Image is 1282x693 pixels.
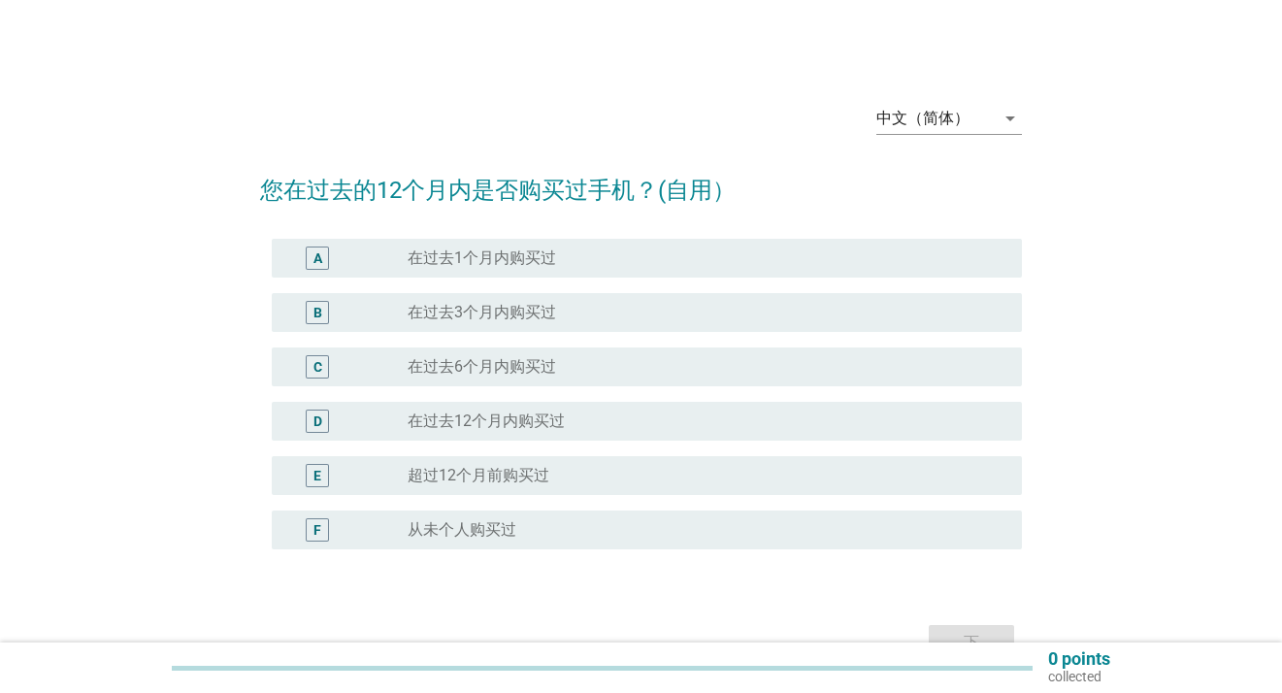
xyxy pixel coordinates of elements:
[313,412,322,432] div: D
[408,357,556,377] label: 在过去6个月内购买过
[1048,668,1110,685] p: collected
[999,107,1022,130] i: arrow_drop_down
[408,466,549,485] label: 超过12个月前购买过
[313,357,322,378] div: C
[313,248,322,269] div: A
[1048,650,1110,668] p: 0 points
[313,303,322,323] div: B
[408,248,556,268] label: 在过去1个月内购买过
[260,153,1022,208] h2: 您在过去的12个月内是否购买过手机？(自用）
[408,303,556,322] label: 在过去3个月内购买过
[876,110,970,127] div: 中文（简体）
[408,412,565,431] label: 在过去12个月内购买过
[408,520,516,540] label: 从未个人购买过
[313,520,321,541] div: F
[313,466,321,486] div: E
